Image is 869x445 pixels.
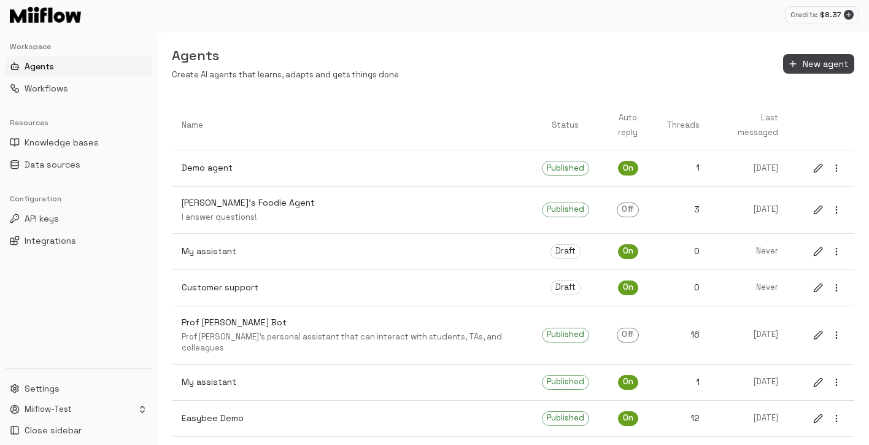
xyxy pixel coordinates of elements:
[828,374,844,390] button: more
[182,196,522,209] p: [PERSON_NAME]'s Foodie Agent
[25,212,59,225] span: API keys
[182,245,522,258] p: My assistant
[5,113,152,133] div: Resources
[25,136,99,149] span: Knowledge bases
[709,194,788,225] a: [DATE]
[5,401,152,418] button: Miiflow-Test
[532,401,599,436] a: Published
[810,374,826,390] button: edit
[820,9,841,20] p: $ 8.37
[25,158,80,171] span: Data sources
[5,379,152,398] button: Settings
[543,412,589,424] span: Published
[828,280,844,296] button: more
[532,271,599,305] a: Draft
[719,329,778,341] p: [DATE]
[810,280,826,296] button: edit
[844,10,854,20] button: Add credits
[532,101,599,150] th: Status
[828,411,844,427] button: more
[800,270,854,306] a: editmore
[532,193,599,227] a: Published
[709,236,788,267] a: Never
[719,376,778,388] p: [DATE]
[666,376,700,389] p: 1
[619,163,638,174] span: On
[599,271,657,305] a: On
[666,328,700,341] p: 16
[551,282,580,293] span: Draft
[182,376,522,389] p: My assistant
[666,203,700,216] p: 3
[172,306,532,364] a: Prof [PERSON_NAME] BotProf [PERSON_NAME]'s personal assistant that can interact with students, TA...
[666,412,700,425] p: 12
[657,319,709,351] a: 16
[619,376,638,388] span: On
[10,7,81,23] img: Logo
[800,234,854,269] a: editmore
[617,329,638,341] span: Off
[619,412,638,424] span: On
[172,402,532,435] a: Easybee Demo
[543,163,589,174] span: Published
[5,155,152,174] button: Data sources
[25,404,72,416] p: Miiflow-Test
[532,151,599,185] a: Published
[828,160,844,176] button: more
[800,401,854,436] a: editmore
[810,411,826,427] button: edit
[828,244,844,260] button: more
[709,366,788,398] a: [DATE]
[5,133,152,152] button: Knowledge bases
[657,152,709,184] a: 1
[599,193,657,227] a: Off
[25,234,76,247] span: Integrations
[182,281,522,294] p: Customer support
[657,366,709,398] a: 1
[709,272,788,303] a: Never
[25,424,82,436] span: Close sidebar
[800,365,854,400] a: editmore
[25,60,54,72] span: Agents
[5,189,152,209] div: Configuration
[709,153,788,184] a: [DATE]
[800,150,854,186] a: editmore
[666,161,700,174] p: 1
[657,271,709,304] a: 0
[551,246,580,257] span: Draft
[532,318,599,352] a: Published
[709,101,788,150] th: Last messaged
[5,420,152,440] button: Close sidebar
[182,331,522,354] p: Prof [PERSON_NAME]'s personal assistant that can interact with students, TAs, and colleagues
[25,382,60,395] span: Settings
[657,402,709,435] a: 12
[828,202,844,218] button: more
[543,329,589,341] span: Published
[25,82,68,95] span: Workflows
[719,282,778,293] p: Never
[182,316,522,329] p: Prof [PERSON_NAME] Bot
[543,376,589,388] span: Published
[828,327,844,343] button: more
[599,151,657,185] a: On
[810,244,826,260] button: edit
[719,246,778,257] p: Never
[172,152,532,184] a: Demo agent
[172,187,532,233] a: [PERSON_NAME]'s Foodie AgentI answer questions!
[617,204,638,215] span: Off
[532,365,599,400] a: Published
[783,54,854,74] button: New agent
[657,101,709,150] th: Threads
[800,192,854,228] a: editmore
[172,235,532,268] a: My assistant
[172,101,532,150] th: Name
[5,209,152,228] button: API keys
[182,412,522,425] p: Easybee Demo
[543,204,589,215] span: Published
[599,101,657,150] th: Auto reply
[182,161,522,174] p: Demo agent
[810,160,826,176] button: edit
[666,245,700,258] p: 0
[657,193,709,226] a: 3
[5,56,152,76] button: Agents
